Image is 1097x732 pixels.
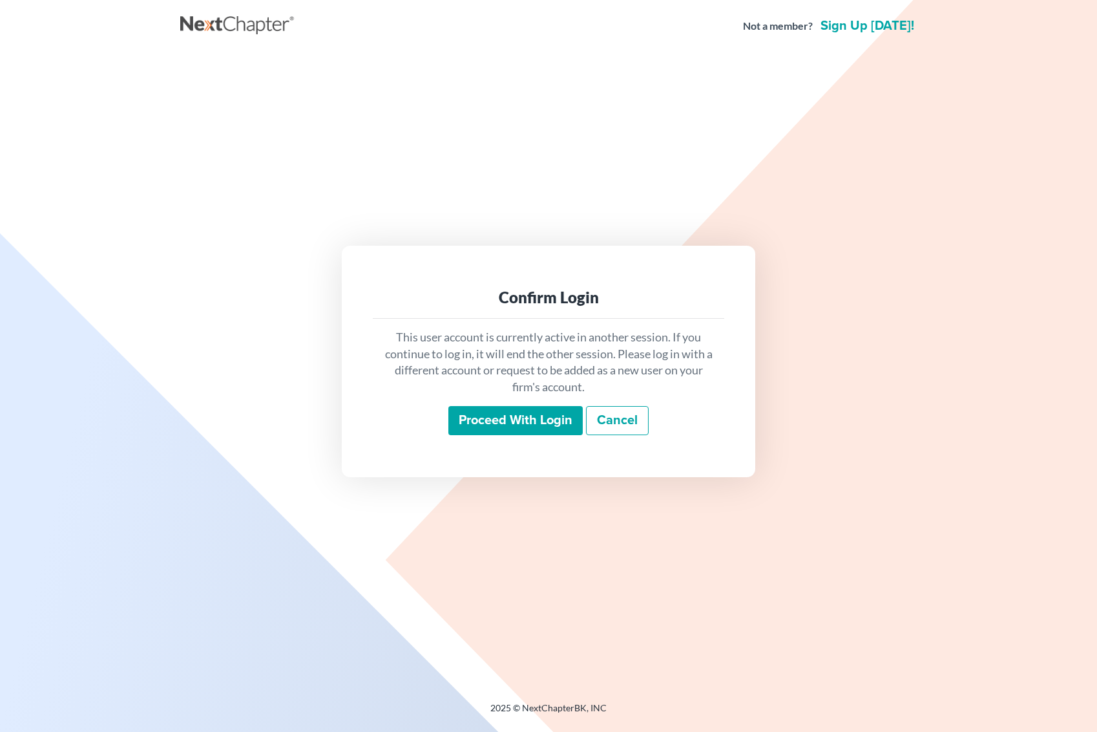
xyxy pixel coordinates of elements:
[383,287,714,308] div: Confirm Login
[743,19,813,34] strong: Not a member?
[818,19,917,32] a: Sign up [DATE]!
[180,702,917,725] div: 2025 © NextChapterBK, INC
[448,406,583,436] input: Proceed with login
[586,406,649,436] a: Cancel
[383,329,714,396] p: This user account is currently active in another session. If you continue to log in, it will end ...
